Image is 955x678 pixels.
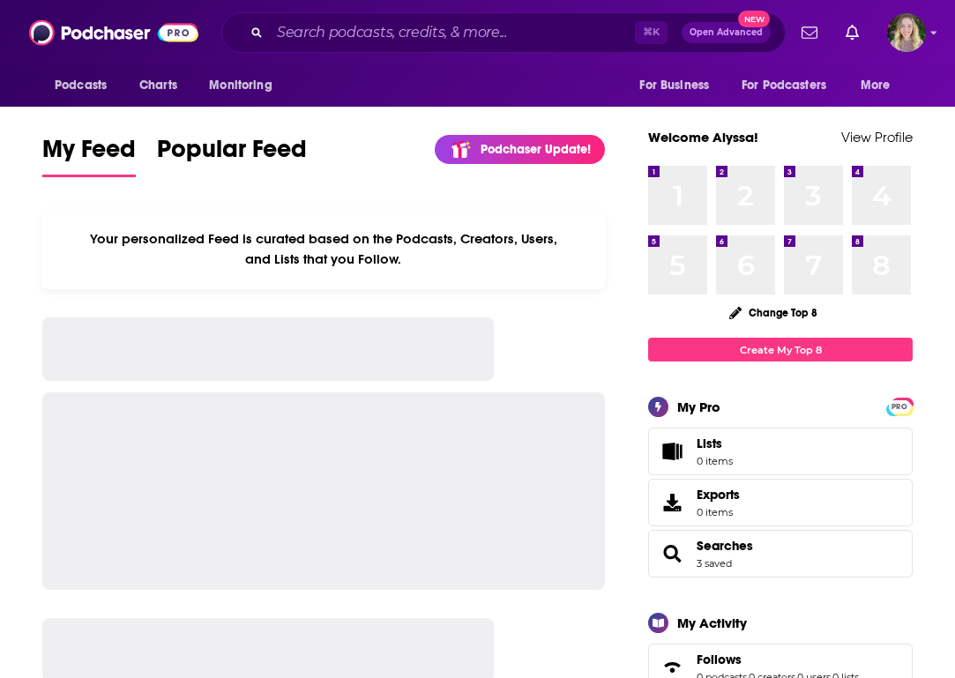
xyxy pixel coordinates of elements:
a: Lists [648,428,913,475]
span: Popular Feed [157,134,307,175]
img: User Profile [887,13,926,52]
span: Lists [697,436,733,451]
a: Popular Feed [157,134,307,177]
a: Create My Top 8 [648,338,913,361]
a: Charts [128,69,188,102]
a: PRO [889,399,910,413]
a: Follows [697,652,859,667]
button: Open AdvancedNew [682,22,771,43]
span: My Feed [42,134,136,175]
a: Exports [648,479,913,526]
div: My Activity [677,615,747,631]
span: 0 items [697,506,740,518]
span: Exports [697,487,740,503]
a: Searches [654,541,690,566]
span: Monitoring [209,73,272,98]
img: Podchaser - Follow, Share and Rate Podcasts [29,16,198,49]
span: Exports [654,490,690,515]
button: open menu [627,69,731,102]
p: Podchaser Update! [481,142,591,157]
button: Show profile menu [887,13,926,52]
span: PRO [889,400,910,414]
button: open menu [848,69,913,102]
div: My Pro [677,399,720,415]
span: More [861,73,891,98]
span: For Podcasters [742,73,826,98]
button: open menu [42,69,130,102]
span: New [738,11,770,27]
a: Welcome Alyssa! [648,129,758,145]
span: Lists [697,436,722,451]
span: Open Advanced [690,28,763,37]
div: Search podcasts, credits, & more... [221,12,786,53]
a: View Profile [841,129,913,145]
span: Follows [697,652,742,667]
button: Change Top 8 [719,302,828,324]
span: Podcasts [55,73,107,98]
div: Your personalized Feed is curated based on the Podcasts, Creators, Users, and Lists that you Follow. [42,209,605,289]
span: Logged in as lauren19365 [887,13,926,52]
input: Search podcasts, credits, & more... [270,19,635,47]
button: open menu [730,69,852,102]
span: Charts [139,73,177,98]
button: open menu [197,69,295,102]
a: Show notifications dropdown [839,18,866,48]
span: Lists [654,439,690,464]
span: 0 items [697,455,733,467]
a: My Feed [42,134,136,177]
a: Searches [697,538,753,554]
a: Show notifications dropdown [795,18,824,48]
span: For Business [639,73,709,98]
a: 3 saved [697,557,732,570]
span: ⌘ K [635,21,668,44]
span: Searches [648,530,913,577]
